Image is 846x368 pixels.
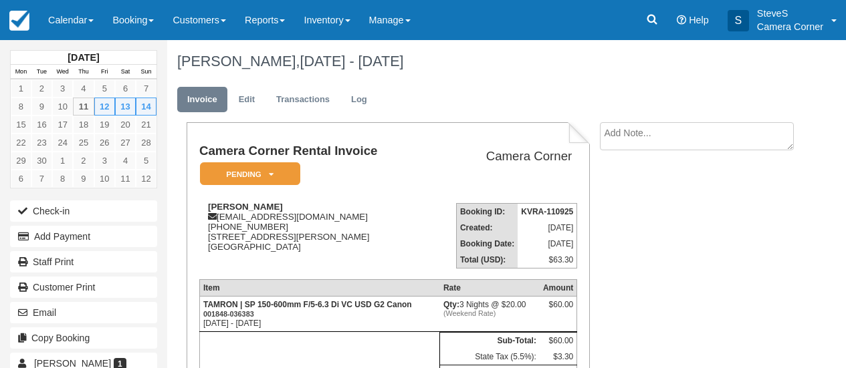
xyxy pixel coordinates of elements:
a: Invoice [177,87,227,113]
th: Item [199,280,439,297]
td: $60.00 [540,333,577,349]
td: [DATE] [518,220,577,236]
th: Sat [115,65,136,79]
small: 001848-036383 [203,310,254,318]
h1: [PERSON_NAME], [177,53,792,69]
a: 1 [11,79,31,98]
a: 23 [31,134,52,152]
span: Help [689,15,709,25]
a: 28 [136,134,156,152]
div: S [728,10,749,31]
a: 11 [115,170,136,188]
p: SteveS [757,7,823,20]
a: 25 [73,134,94,152]
h1: Camera Corner Rental Invoice [199,144,424,158]
a: 14 [136,98,156,116]
em: (Weekend Rate) [443,309,536,317]
strong: Qty [443,300,459,309]
th: Mon [11,65,31,79]
a: 21 [136,116,156,134]
th: Wed [52,65,73,79]
th: Thu [73,65,94,79]
strong: TAMRON | SP 150-600mm F/5-6.3 Di VC USD G2 Canon [203,300,412,319]
a: 10 [52,98,73,116]
a: 26 [94,134,115,152]
button: Check-in [10,200,157,222]
button: Add Payment [10,226,157,247]
button: Email [10,302,157,323]
img: checkfront-main-nav-mini-logo.png [9,11,29,31]
strong: KVRA-110925 [521,207,573,216]
a: 3 [94,152,115,170]
a: Customer Print [10,277,157,298]
td: [DATE] - [DATE] [199,297,439,332]
a: Pending [199,162,296,186]
a: 29 [11,152,31,170]
a: 18 [73,116,94,134]
td: $63.30 [518,252,577,268]
th: Sub-Total: [440,333,540,349]
a: 6 [115,79,136,98]
a: 7 [136,79,156,98]
h2: Camera Corner [429,150,572,164]
a: 12 [94,98,115,116]
em: Pending [200,162,300,186]
a: 24 [52,134,73,152]
a: 15 [11,116,31,134]
a: 8 [11,98,31,116]
a: 9 [31,98,52,116]
a: 7 [31,170,52,188]
a: 2 [73,152,94,170]
th: Sun [136,65,156,79]
th: Created: [456,220,518,236]
div: [EMAIL_ADDRESS][DOMAIN_NAME] [PHONE_NUMBER] [STREET_ADDRESS][PERSON_NAME] [GEOGRAPHIC_DATA] [199,202,424,268]
a: Edit [229,87,265,113]
a: 19 [94,116,115,134]
th: Tue [31,65,52,79]
a: 4 [73,79,94,98]
a: 2 [31,79,52,98]
td: [DATE] [518,236,577,252]
th: Amount [540,280,577,297]
strong: [PERSON_NAME] [208,202,283,212]
a: 5 [136,152,156,170]
strong: [DATE] [68,52,99,63]
th: Booking Date: [456,236,518,252]
a: Log [341,87,377,113]
a: 30 [31,152,52,170]
a: 1 [52,152,73,170]
th: Fri [94,65,115,79]
a: 8 [52,170,73,188]
a: 3 [52,79,73,98]
a: 27 [115,134,136,152]
p: Camera Corner [757,20,823,33]
a: 11 [73,98,94,116]
a: 6 [11,170,31,188]
a: 22 [11,134,31,152]
button: Copy Booking [10,327,157,349]
a: 17 [52,116,73,134]
td: 3 Nights @ $20.00 [440,297,540,332]
a: 13 [115,98,136,116]
a: 4 [115,152,136,170]
a: 16 [31,116,52,134]
div: $60.00 [543,300,573,320]
span: [DATE] - [DATE] [300,53,403,69]
a: 5 [94,79,115,98]
a: Transactions [266,87,340,113]
a: 20 [115,116,136,134]
a: 12 [136,170,156,188]
td: State Tax (5.5%): [440,349,540,365]
th: Total (USD): [456,252,518,268]
a: 9 [73,170,94,188]
a: 10 [94,170,115,188]
th: Booking ID: [456,204,518,220]
a: Staff Print [10,251,157,272]
td: $3.30 [540,349,577,365]
i: Help [677,15,686,25]
th: Rate [440,280,540,297]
